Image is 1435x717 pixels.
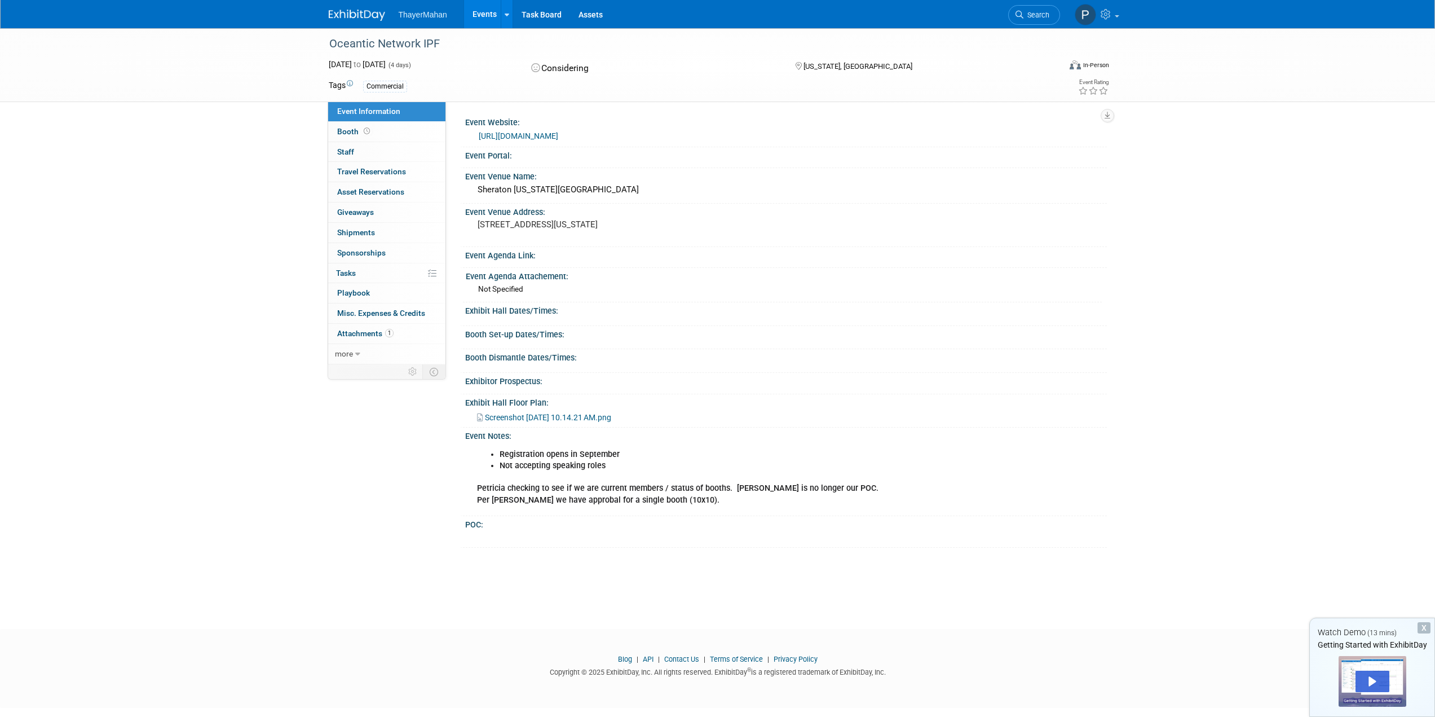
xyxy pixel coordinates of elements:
span: Giveaways [337,208,374,217]
span: Search [1023,11,1049,19]
a: Booth [328,122,445,142]
div: Event Portal: [465,147,1107,161]
span: 1 [385,329,394,337]
b: Per [PERSON_NAME] we have approbal for a single booth (10x10). [477,495,719,505]
span: Event Information [337,107,400,116]
a: API [643,655,654,663]
div: Event Venue Name: [465,168,1107,182]
td: Tags [329,80,353,93]
a: Shipments [328,223,445,243]
div: Getting Started with ExhibitDay [1310,639,1434,650]
div: Commercial [363,81,407,93]
span: Screenshot [DATE] 10.14.21 AM.png [485,413,611,422]
a: Misc. Expenses & Credits [328,303,445,323]
span: | [634,655,641,663]
a: Playbook [328,283,445,303]
span: ThayerMahan [399,10,447,19]
div: Oceantic Network IPF [325,34,1043,54]
div: Booth Dismantle Dates/Times: [465,349,1107,363]
span: | [765,655,772,663]
span: (4 days) [387,61,411,69]
sup: ® [747,667,751,673]
div: Watch Demo [1310,627,1434,639]
div: Sheraton [US_STATE][GEOGRAPHIC_DATA] [474,181,1098,199]
a: Event Information [328,102,445,121]
a: Search [1008,5,1060,25]
a: Attachments1 [328,324,445,344]
div: Event Rating [1078,80,1109,85]
a: Giveaways [328,203,445,222]
a: more [328,344,445,364]
a: Sponsorships [328,243,445,263]
img: ExhibitDay [329,10,385,21]
img: Format-Inperson.png [1070,60,1081,69]
div: Event Agenda Link: [465,247,1107,261]
b: Registration opens in September [500,450,620,459]
div: Booth Set-up Dates/Times: [465,326,1107,340]
span: Travel Reservations [337,167,406,176]
a: Staff [328,142,445,162]
span: Staff [337,147,354,156]
span: | [701,655,708,663]
b: Not accepting speaking roles [500,461,606,470]
span: Misc. Expenses & Credits [337,309,425,318]
div: Event Format [994,59,1110,76]
span: more [335,349,353,358]
div: In-Person [1083,61,1109,69]
b: Petricia checking to see if we are current members / status of booths. [PERSON_NAME] is no longer... [477,483,878,493]
div: Event Website: [465,114,1107,128]
span: | [655,655,663,663]
div: Exhibit Hall Dates/Times: [465,302,1107,316]
span: to [352,60,363,69]
a: Travel Reservations [328,162,445,182]
span: Sponsorships [337,248,386,257]
a: Contact Us [664,655,699,663]
div: Event Notes: [465,428,1107,442]
div: Exhibitor Prospectus: [465,373,1107,387]
div: Considering [528,59,777,78]
a: Asset Reservations [328,182,445,202]
span: Tasks [336,269,356,278]
div: Event Venue Address: [465,204,1107,218]
div: Not Specified [478,284,1098,294]
div: Dismiss [1418,622,1430,634]
div: Play [1355,671,1389,692]
div: Event Agenda Attachement: [466,268,1102,282]
a: [URL][DOMAIN_NAME] [479,131,558,140]
pre: [STREET_ADDRESS][US_STATE] [478,219,720,230]
span: Booth not reserved yet [361,127,372,135]
a: Screenshot [DATE] 10.14.21 AM.png [477,413,611,422]
span: [US_STATE], [GEOGRAPHIC_DATA] [803,62,912,71]
td: Toggle Event Tabs [422,364,445,379]
a: Privacy Policy [774,655,818,663]
span: [DATE] [DATE] [329,60,386,69]
span: Attachments [337,329,394,338]
td: Personalize Event Tab Strip [403,364,423,379]
div: Exhibit Hall Floor Plan: [465,394,1107,408]
a: Tasks [328,263,445,283]
a: Blog [618,655,632,663]
img: Petricia Weaver [1075,4,1096,25]
span: (13 mins) [1367,629,1397,637]
span: Booth [337,127,372,136]
span: Playbook [337,288,370,297]
span: Shipments [337,228,375,237]
div: POC: [465,516,1107,530]
a: Terms of Service [710,655,763,663]
span: Asset Reservations [337,187,404,196]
